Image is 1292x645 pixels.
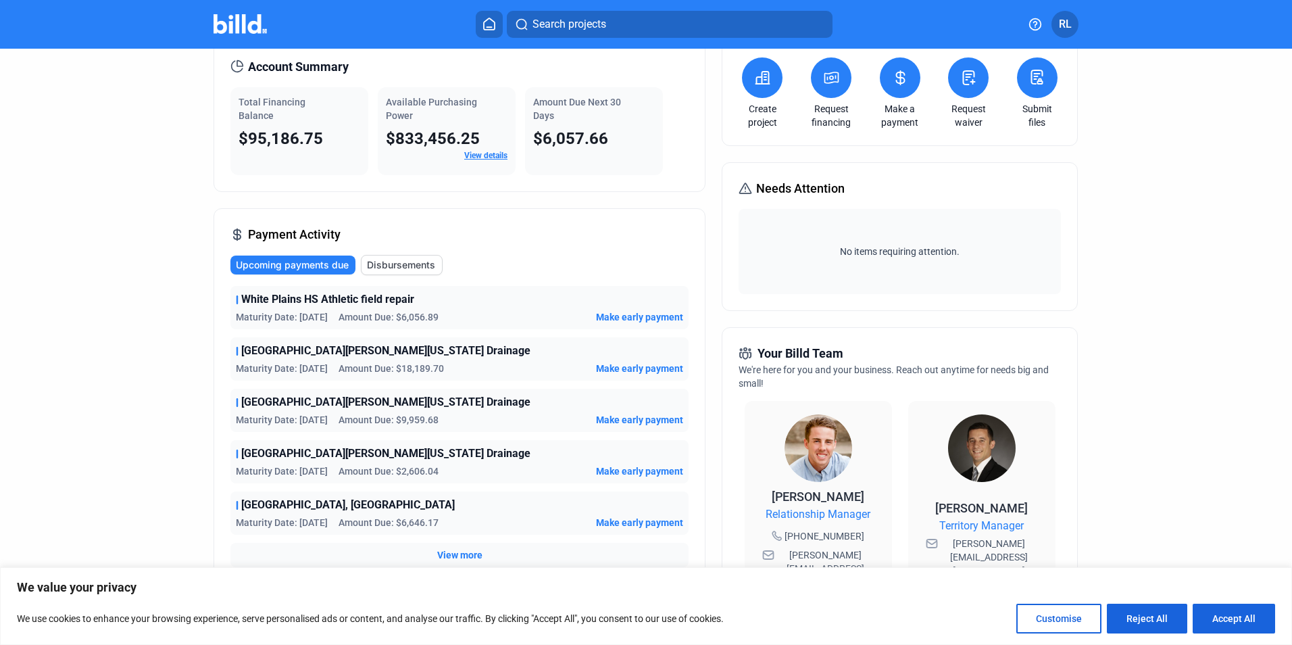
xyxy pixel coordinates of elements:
button: Make early payment [596,516,683,529]
span: Needs Attention [756,179,845,198]
button: RL [1051,11,1078,38]
span: Amount Due: $18,189.70 [339,362,444,375]
span: $833,456.25 [386,129,480,148]
button: Customise [1016,604,1101,634]
span: Territory Manager [939,518,1024,534]
span: Maturity Date: [DATE] [236,362,328,375]
a: Request financing [807,102,855,129]
a: View details [464,151,507,160]
span: Maturity Date: [DATE] [236,310,328,324]
span: Total Financing Balance [239,97,305,121]
span: Payment Activity [248,225,341,244]
span: White Plains HS Athletic field repair [241,291,414,308]
p: We value your privacy [17,579,1275,596]
span: Maturity Date: [DATE] [236,464,328,478]
button: Reject All [1107,604,1187,634]
span: [GEOGRAPHIC_DATA][PERSON_NAME][US_STATE] Drainage [241,343,530,359]
span: $6,057.66 [533,129,608,148]
span: Amount Due: $6,056.89 [339,310,439,324]
button: Make early payment [596,464,683,478]
button: View more [437,548,482,562]
a: Make a payment [876,102,924,129]
span: [PERSON_NAME] [935,501,1028,515]
img: Territory Manager [948,414,1016,482]
a: Request waiver [945,102,992,129]
button: Make early payment [596,413,683,427]
span: [PHONE_NUMBER] [785,529,864,543]
span: [PERSON_NAME] [772,489,864,504]
button: Disbursements [361,255,443,275]
span: [GEOGRAPHIC_DATA][PERSON_NAME][US_STATE] Drainage [241,446,530,462]
button: Upcoming payments due [230,256,355,274]
button: Search projects [507,11,833,38]
img: Relationship Manager [785,414,852,482]
span: RL [1059,16,1072,32]
p: We use cookies to enhance your browsing experience, serve personalised ads or content, and analys... [17,611,724,627]
span: Your Billd Team [757,344,843,363]
button: Make early payment [596,310,683,324]
a: Submit files [1014,102,1061,129]
span: Maturity Date: [DATE] [236,413,328,427]
span: Search projects [532,16,606,32]
span: Amount Due Next 30 Days [533,97,621,121]
span: Maturity Date: [DATE] [236,516,328,529]
span: [PERSON_NAME][EMAIL_ADDRESS][PERSON_NAME][DOMAIN_NAME] [777,548,874,602]
img: Billd Company Logo [214,14,267,34]
button: Make early payment [596,362,683,375]
a: Create project [739,102,786,129]
span: Available Purchasing Power [386,97,477,121]
span: $95,186.75 [239,129,323,148]
span: Amount Due: $2,606.04 [339,464,439,478]
span: Amount Due: $6,646.17 [339,516,439,529]
span: Disbursements [367,258,435,272]
button: Accept All [1193,604,1275,634]
span: Upcoming payments due [236,258,349,272]
span: No items requiring attention. [744,245,1055,258]
span: Amount Due: $9,959.68 [339,413,439,427]
span: [PERSON_NAME][EMAIL_ADDRESS][PERSON_NAME][DOMAIN_NAME] [941,537,1038,591]
span: [GEOGRAPHIC_DATA][PERSON_NAME][US_STATE] Drainage [241,394,530,410]
span: [GEOGRAPHIC_DATA], [GEOGRAPHIC_DATA] [241,497,455,513]
span: Relationship Manager [766,506,870,523]
span: Account Summary [248,57,349,76]
span: We're here for you and your business. Reach out anytime for needs big and small! [739,364,1049,389]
